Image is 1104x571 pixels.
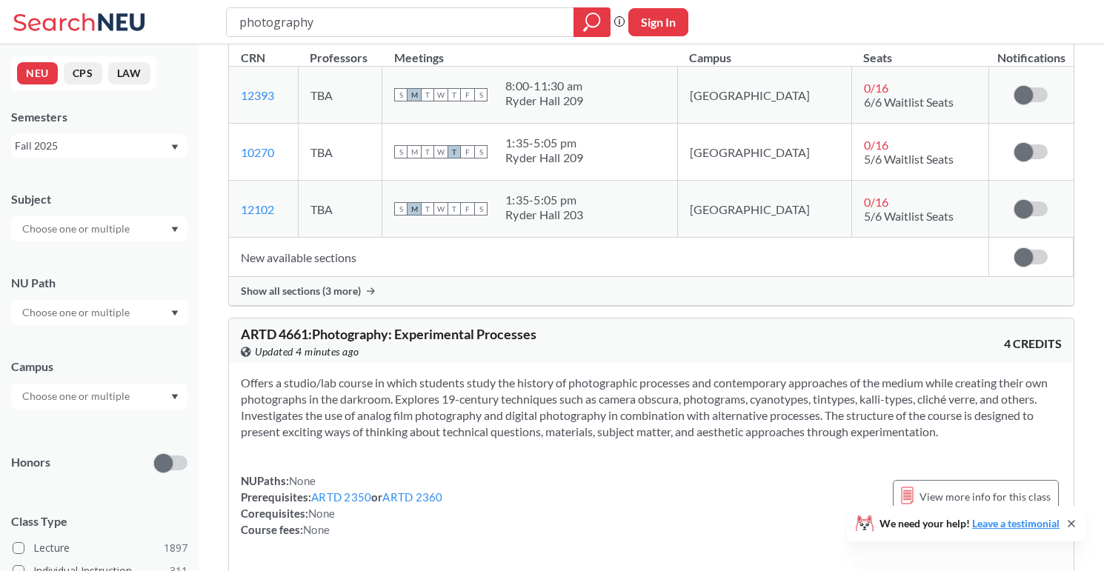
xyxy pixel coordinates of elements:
input: Choose one or multiple [15,387,139,405]
div: NUPaths: Prerequisites: or Corequisites: Course fees: [241,473,443,538]
div: Fall 2025 [15,138,170,154]
div: CRN [241,50,265,66]
div: magnifying glass [573,7,611,37]
span: 6/6 Waitlist Seats [864,95,954,109]
svg: Dropdown arrow [171,394,179,400]
input: Class, professor, course number, "phrase" [238,10,563,35]
span: S [394,202,408,216]
span: Show all sections (3 more) [241,284,361,298]
input: Choose one or multiple [15,304,139,321]
span: S [474,145,488,158]
p: Honors [11,454,50,471]
div: Dropdown arrow [11,384,187,409]
svg: Dropdown arrow [171,144,179,150]
label: Lecture [13,538,187,558]
span: Class Type [11,513,187,530]
button: NEU [17,62,58,84]
span: None [303,523,330,536]
span: T [421,202,434,216]
td: TBA [298,67,382,124]
div: Subject [11,191,187,207]
span: M [408,145,421,158]
a: ARTD 2350 [311,490,371,504]
th: Notifications [989,35,1074,67]
svg: Dropdown arrow [171,227,179,233]
div: Dropdown arrow [11,300,187,325]
span: None [308,507,335,520]
span: T [448,202,461,216]
div: Dropdown arrow [11,216,187,241]
span: T [421,145,434,158]
span: View more info for this class [920,487,1051,506]
td: New available sections [229,238,989,277]
button: CPS [64,62,102,84]
th: Campus [677,35,851,67]
span: Updated 4 minutes ago [255,344,359,360]
div: 8:00 - 11:30 am [505,79,584,93]
span: F [461,145,474,158]
div: Semesters [11,109,187,125]
td: TBA [298,124,382,181]
th: Professors [298,35,382,67]
div: 1:35 - 5:05 pm [505,136,584,150]
span: 1897 [164,540,187,556]
div: Ryder Hall 209 [505,150,584,165]
span: We need your help! [879,518,1060,529]
div: Show all sections (3 more) [229,277,1074,305]
span: M [408,202,421,216]
td: [GEOGRAPHIC_DATA] [677,181,851,238]
span: F [461,88,474,101]
a: ARTD 2360 [382,490,442,504]
span: ARTD 4661 : Photography: Experimental Processes [241,326,536,342]
button: LAW [108,62,150,84]
span: 0 / 16 [864,81,888,95]
a: Leave a testimonial [972,517,1060,530]
span: 5/6 Waitlist Seats [864,209,954,223]
span: T [421,88,434,101]
span: W [434,88,448,101]
span: S [474,202,488,216]
div: Fall 2025Dropdown arrow [11,134,187,158]
svg: Dropdown arrow [171,310,179,316]
div: 1:35 - 5:05 pm [505,193,584,207]
span: W [434,145,448,158]
div: Ryder Hall 209 [505,93,584,108]
span: 5/6 Waitlist Seats [864,152,954,166]
span: F [461,202,474,216]
div: NU Path [11,275,187,291]
span: W [434,202,448,216]
input: Choose one or multiple [15,220,139,238]
td: TBA [298,181,382,238]
th: Meetings [382,35,678,67]
span: None [289,474,316,487]
span: S [394,88,408,101]
button: Sign In [628,8,688,36]
span: S [474,88,488,101]
a: 12102 [241,202,274,216]
div: Campus [11,358,187,375]
td: [GEOGRAPHIC_DATA] [677,124,851,181]
span: 4 CREDITS [1004,335,1062,352]
div: Ryder Hall 203 [505,207,584,222]
span: 0 / 16 [864,138,888,152]
td: [GEOGRAPHIC_DATA] [677,67,851,124]
svg: magnifying glass [583,12,601,33]
span: M [408,88,421,101]
th: Seats [851,35,988,67]
section: Offers a studio/lab course in which students study the history of photographic processes and cont... [241,375,1062,440]
span: 0 / 16 [864,195,888,209]
a: 12393 [241,88,274,102]
span: T [448,88,461,101]
span: T [448,145,461,158]
span: S [394,145,408,158]
a: 10270 [241,145,274,159]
